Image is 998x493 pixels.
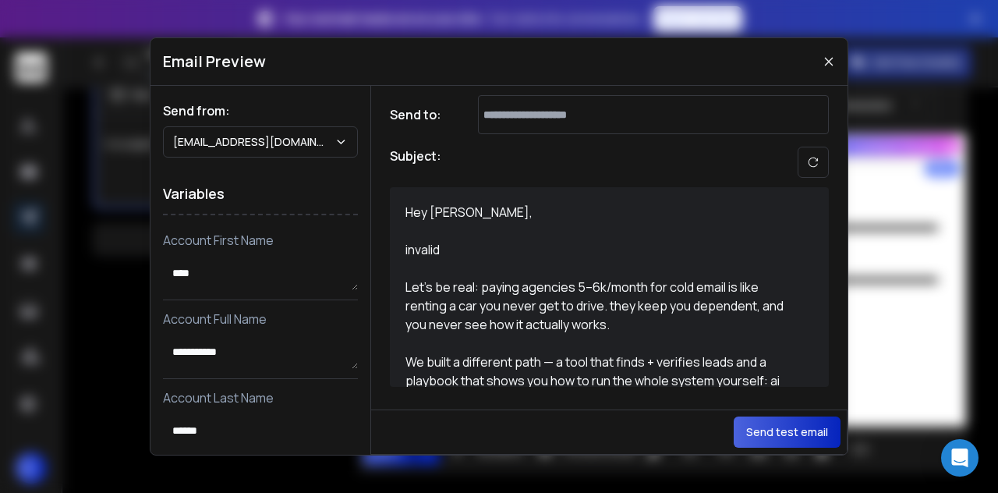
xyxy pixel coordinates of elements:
[390,105,452,124] h1: Send to:
[163,310,358,328] p: Account Full Name
[405,278,795,334] div: Let’s be real: paying agencies 5–6k/month for cold email is like renting a car you never get to d...
[941,439,979,477] div: Open Intercom Messenger
[405,353,795,409] div: We built a different path — a tool that finds + verifies leads and a playbook that shows you how ...
[405,203,795,222] div: Hey [PERSON_NAME],
[734,417,841,448] button: Send test email
[163,388,358,407] p: Account Last Name
[163,231,358,250] p: Account First Name
[163,101,358,120] h1: Send from:
[405,240,795,259] div: invalid
[173,134,334,150] p: [EMAIL_ADDRESS][DOMAIN_NAME]
[390,147,441,178] h1: Subject:
[163,173,358,215] h1: Variables
[163,51,266,73] h1: Email Preview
